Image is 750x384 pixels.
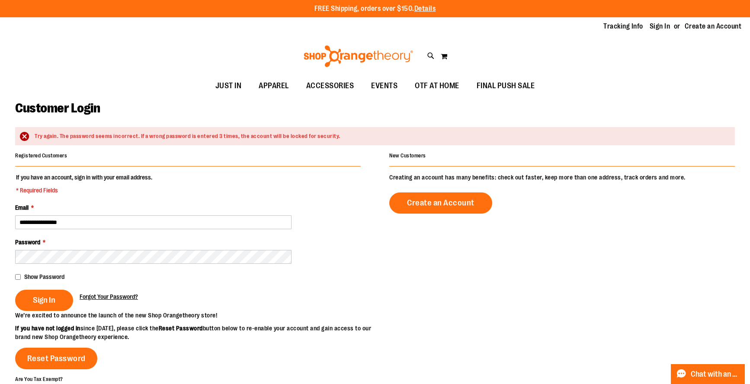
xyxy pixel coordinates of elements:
[15,239,40,246] span: Password
[371,76,397,96] span: EVENTS
[389,173,735,182] p: Creating an account has many benefits: check out faster, keep more than one address, track orders...
[603,22,643,31] a: Tracking Info
[159,325,203,332] strong: Reset Password
[15,290,73,311] button: Sign In
[15,101,100,115] span: Customer Login
[671,364,745,384] button: Chat with an Expert
[15,204,29,211] span: Email
[207,76,250,96] a: JUST IN
[406,76,468,96] a: OTF AT HOME
[389,192,492,214] a: Create an Account
[362,76,406,96] a: EVENTS
[215,76,242,96] span: JUST IN
[298,76,363,96] a: ACCESSORIES
[389,153,426,159] strong: New Customers
[35,132,726,141] div: Try again. The password seems incorrect. If a wrong password is entered 3 times, the account will...
[15,324,375,341] p: since [DATE], please click the button below to re-enable your account and gain access to our bran...
[33,295,55,305] span: Sign In
[306,76,354,96] span: ACCESSORIES
[24,273,64,280] span: Show Password
[691,370,740,378] span: Chat with an Expert
[250,76,298,96] a: APPAREL
[27,354,86,363] span: Reset Password
[477,76,535,96] span: FINAL PUSH SALE
[15,348,97,369] a: Reset Password
[414,5,436,13] a: Details
[15,173,153,195] legend: If you have an account, sign in with your email address.
[16,186,152,195] span: * Required Fields
[302,45,414,67] img: Shop Orangetheory
[685,22,742,31] a: Create an Account
[15,153,67,159] strong: Registered Customers
[15,325,80,332] strong: If you have not logged in
[468,76,544,96] a: FINAL PUSH SALE
[314,4,436,14] p: FREE Shipping, orders over $150.
[80,293,138,300] span: Forgot Your Password?
[407,198,474,208] span: Create an Account
[650,22,670,31] a: Sign In
[15,376,63,382] strong: Are You Tax Exempt?
[415,76,459,96] span: OTF AT HOME
[80,292,138,301] a: Forgot Your Password?
[259,76,289,96] span: APPAREL
[15,311,375,320] p: We’re excited to announce the launch of the new Shop Orangetheory store!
